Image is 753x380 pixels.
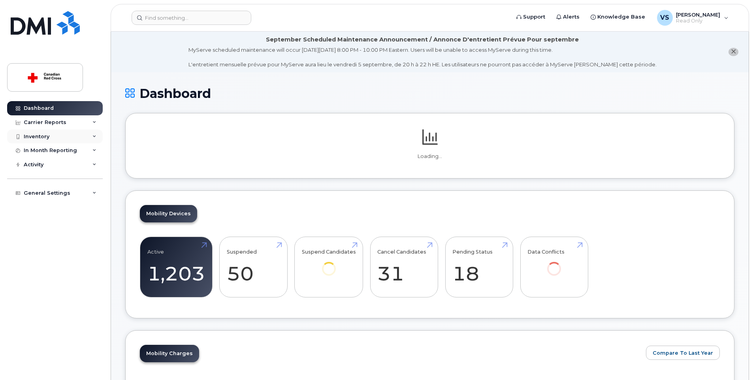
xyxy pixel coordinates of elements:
button: close notification [729,48,738,56]
a: Cancel Candidates 31 [377,241,431,293]
span: Compare To Last Year [653,349,713,357]
div: September Scheduled Maintenance Announcement / Annonce D'entretient Prévue Pour septembre [266,36,579,44]
a: Data Conflicts [527,241,581,286]
h1: Dashboard [125,87,734,100]
button: Compare To Last Year [646,346,720,360]
a: Pending Status 18 [452,241,506,293]
div: MyServe scheduled maintenance will occur [DATE][DATE] 8:00 PM - 10:00 PM Eastern. Users will be u... [188,46,657,68]
a: Mobility Charges [140,345,199,362]
p: Loading... [140,153,720,160]
a: Mobility Devices [140,205,197,222]
a: Suspended 50 [227,241,280,293]
a: Suspend Candidates [302,241,356,286]
a: Active 1,203 [147,241,205,293]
